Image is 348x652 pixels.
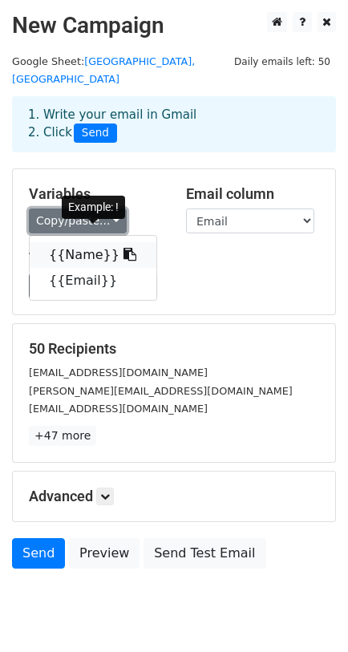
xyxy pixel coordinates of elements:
small: [PERSON_NAME][EMAIL_ADDRESS][DOMAIN_NAME] [29,385,293,397]
a: Copy/paste... [29,209,127,233]
a: [GEOGRAPHIC_DATA], [GEOGRAPHIC_DATA] [12,55,195,86]
iframe: Chat Widget [268,575,348,652]
a: {{Email}} [30,268,156,294]
div: Example: ! [62,196,125,219]
small: [EMAIL_ADDRESS][DOMAIN_NAME] [29,403,208,415]
h5: Variables [29,185,162,203]
h5: 50 Recipients [29,340,319,358]
a: Send Test Email [144,538,265,569]
span: Daily emails left: 50 [229,53,336,71]
a: Daily emails left: 50 [229,55,336,67]
a: Send [12,538,65,569]
h5: Advanced [29,488,319,505]
small: [EMAIL_ADDRESS][DOMAIN_NAME] [29,366,208,379]
div: 1. Write your email in Gmail 2. Click [16,106,332,143]
small: Google Sheet: [12,55,195,86]
a: +47 more [29,426,96,446]
a: {{Name}} [30,242,156,268]
h2: New Campaign [12,12,336,39]
h5: Email column [186,185,319,203]
a: Preview [69,538,140,569]
span: Send [74,124,117,143]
